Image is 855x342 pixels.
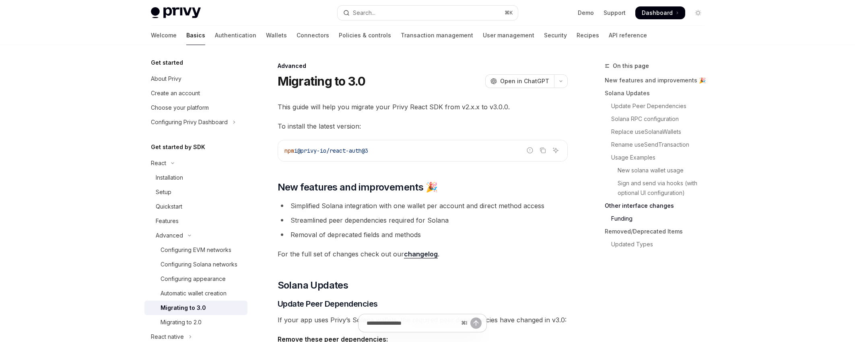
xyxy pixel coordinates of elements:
[294,147,297,154] span: i
[151,58,183,68] h5: Get started
[144,170,247,185] a: Installation
[144,115,247,129] button: Toggle Configuring Privy Dashboard section
[470,317,482,329] button: Send message
[151,103,209,113] div: Choose your platform
[605,138,711,151] a: Rename useSendTransaction
[144,156,247,170] button: Toggle React section
[156,202,182,211] div: Quickstart
[577,26,599,45] a: Recipes
[604,9,626,17] a: Support
[278,229,568,240] li: Removal of deprecated fields and methods
[156,187,171,197] div: Setup
[278,215,568,226] li: Streamlined peer dependencies required for Solana
[278,62,568,70] div: Advanced
[156,216,179,226] div: Features
[151,74,181,84] div: About Privy
[151,26,177,45] a: Welcome
[605,125,711,138] a: Replace useSolanaWallets
[609,26,647,45] a: API reference
[284,147,294,154] span: npm
[538,145,548,156] button: Copy the contents from the code block
[151,88,200,98] div: Create an account
[642,9,673,17] span: Dashboard
[151,158,166,168] div: React
[605,238,711,251] a: Updated Types
[266,26,287,45] a: Wallets
[550,145,561,156] button: Ask AI
[500,77,549,85] span: Open in ChatGPT
[338,6,518,20] button: Open search
[278,200,568,211] li: Simplified Solana integration with one wallet per account and direct method access
[151,142,205,152] h5: Get started by SDK
[483,26,534,45] a: User management
[278,74,366,88] h1: Migrating to 3.0
[605,100,711,113] a: Update Peer Dependencies
[161,303,206,313] div: Migrating to 3.0
[161,274,226,284] div: Configuring appearance
[144,286,247,301] a: Automatic wallet creation
[278,298,378,309] span: Update Peer Dependencies
[505,10,513,16] span: ⌘ K
[278,121,568,132] span: To install the latest version:
[215,26,256,45] a: Authentication
[605,113,711,125] a: Solana RPC configuration
[144,228,247,243] button: Toggle Advanced section
[144,243,247,257] a: Configuring EVM networks
[161,289,227,298] div: Automatic wallet creation
[297,147,368,154] span: @privy-io/react-auth@3
[151,117,228,127] div: Configuring Privy Dashboard
[161,245,231,255] div: Configuring EVM networks
[144,100,247,115] a: Choose your platform
[144,86,247,100] a: Create an account
[605,199,711,212] a: Other interface changes
[544,26,567,45] a: Security
[144,272,247,286] a: Configuring appearance
[278,181,437,194] span: New features and improvements 🎉
[156,173,183,182] div: Installation
[605,164,711,177] a: New solana wallet usage
[278,101,568,113] span: This guide will help you migrate your Privy React SDK from v2.x.x to v3.0.0.
[605,87,711,100] a: Solana Updates
[578,9,594,17] a: Demo
[161,317,202,327] div: Migrating to 2.0
[144,257,247,272] a: Configuring Solana networks
[161,260,237,269] div: Configuring Solana networks
[297,26,329,45] a: Connectors
[353,8,375,18] div: Search...
[278,248,568,260] span: For the full set of changes check out our .
[404,250,438,258] a: changelog
[156,231,183,240] div: Advanced
[692,6,705,19] button: Toggle dark mode
[144,214,247,228] a: Features
[339,26,391,45] a: Policies & controls
[605,74,711,87] a: New features and improvements 🎉
[186,26,205,45] a: Basics
[144,185,247,199] a: Setup
[144,301,247,315] a: Migrating to 3.0
[525,145,535,156] button: Report incorrect code
[635,6,685,19] a: Dashboard
[151,7,201,18] img: light logo
[613,61,649,71] span: On this page
[144,315,247,330] a: Migrating to 2.0
[605,177,711,199] a: Sign and send via hooks (with optional UI configuration)
[605,225,711,238] a: Removed/Deprecated Items
[151,332,184,342] div: React native
[367,314,458,332] input: Ask a question...
[144,199,247,214] a: Quickstart
[401,26,473,45] a: Transaction management
[144,72,247,86] a: About Privy
[278,279,348,292] span: Solana Updates
[485,74,554,88] button: Open in ChatGPT
[605,151,711,164] a: Usage Examples
[605,212,711,225] a: Funding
